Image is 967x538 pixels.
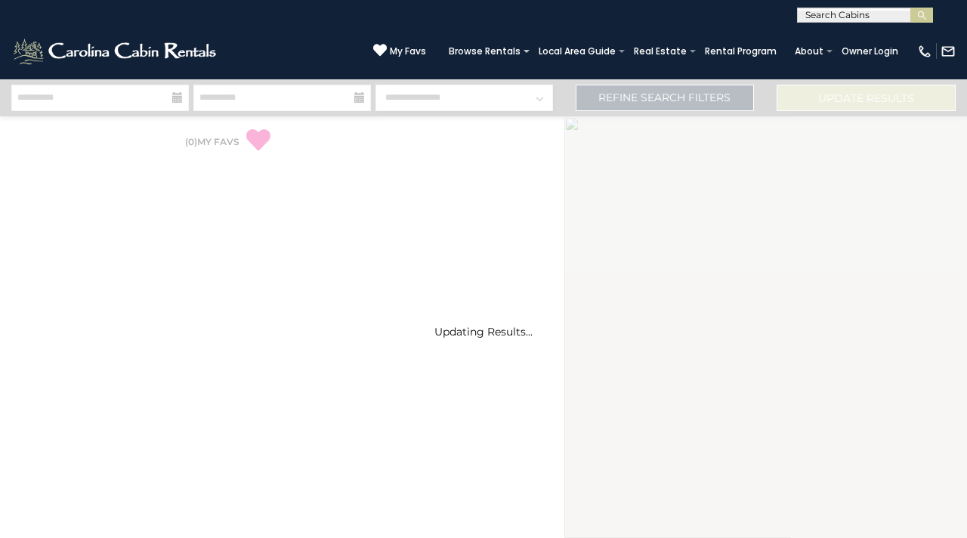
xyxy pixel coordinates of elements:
img: phone-regular-white.png [917,44,932,59]
img: White-1-2.png [11,36,221,66]
a: Real Estate [626,41,694,62]
span: My Favs [390,45,426,58]
a: Rental Program [697,41,784,62]
a: Browse Rentals [441,41,528,62]
a: Owner Login [834,41,906,62]
a: My Favs [373,43,426,59]
a: Local Area Guide [531,41,623,62]
img: mail-regular-white.png [941,44,956,59]
a: About [787,41,831,62]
